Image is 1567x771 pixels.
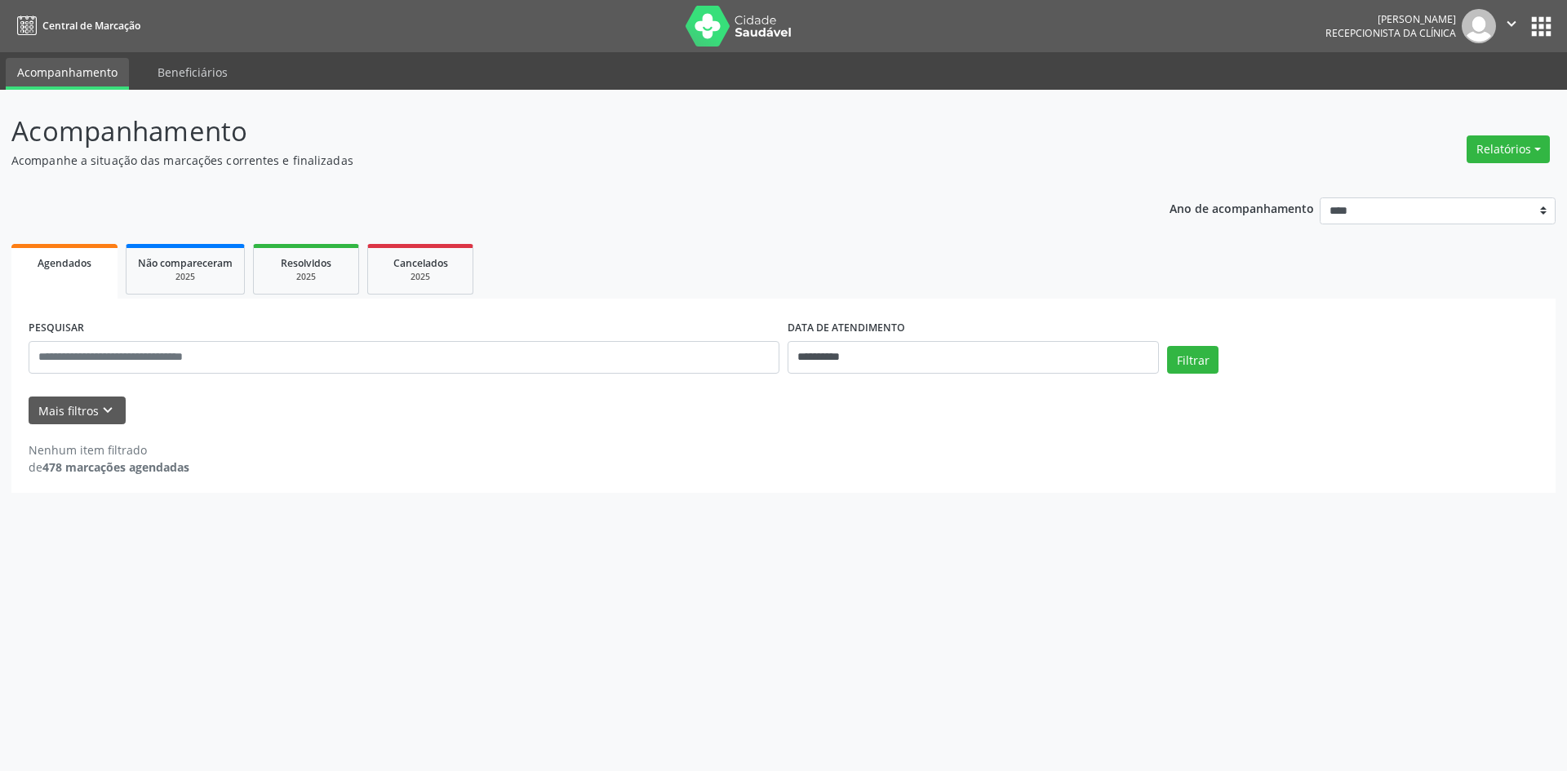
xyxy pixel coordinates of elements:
[146,58,239,86] a: Beneficiários
[11,12,140,39] a: Central de Marcação
[1496,9,1527,43] button: 
[38,256,91,270] span: Agendados
[11,152,1092,169] p: Acompanhe a situação das marcações correntes e finalizadas
[1167,346,1219,374] button: Filtrar
[29,397,126,425] button: Mais filtroskeyboard_arrow_down
[1325,26,1456,40] span: Recepcionista da clínica
[1325,12,1456,26] div: [PERSON_NAME]
[1527,12,1556,41] button: apps
[11,111,1092,152] p: Acompanhamento
[42,19,140,33] span: Central de Marcação
[265,271,347,283] div: 2025
[138,271,233,283] div: 2025
[138,256,233,270] span: Não compareceram
[1467,135,1550,163] button: Relatórios
[42,459,189,475] strong: 478 marcações agendadas
[393,256,448,270] span: Cancelados
[29,459,189,476] div: de
[29,316,84,341] label: PESQUISAR
[1503,15,1520,33] i: 
[6,58,129,90] a: Acompanhamento
[281,256,331,270] span: Resolvidos
[1462,9,1496,43] img: img
[29,441,189,459] div: Nenhum item filtrado
[380,271,461,283] div: 2025
[1170,197,1314,218] p: Ano de acompanhamento
[788,316,905,341] label: DATA DE ATENDIMENTO
[99,401,117,419] i: keyboard_arrow_down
